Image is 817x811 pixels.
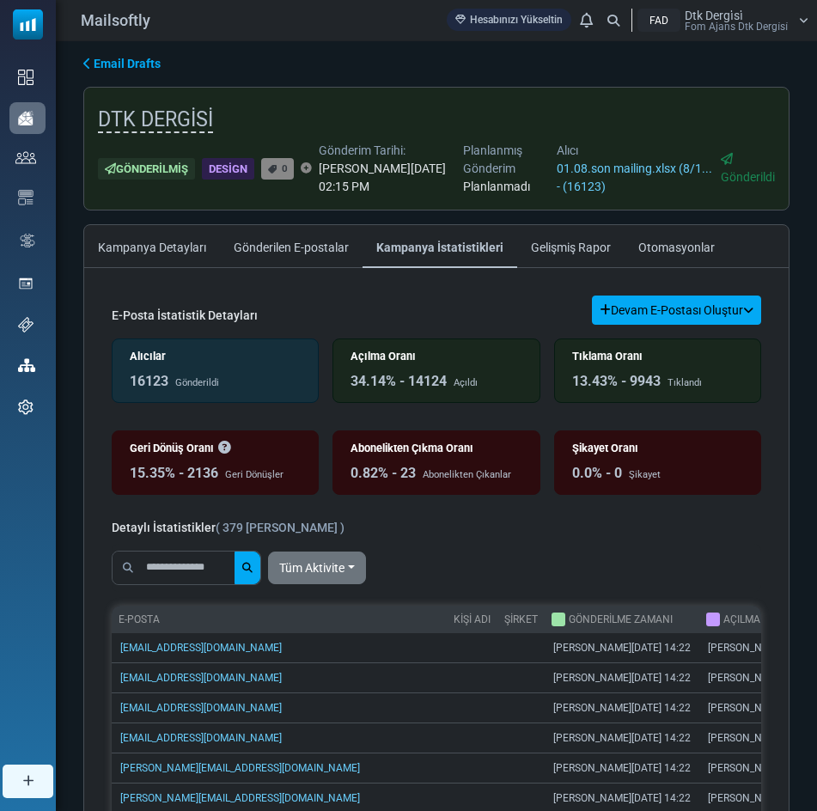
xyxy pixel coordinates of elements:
[130,371,168,392] div: 16123
[572,371,661,392] div: 13.43% - 9943
[268,552,366,584] a: Tüm Aktivite
[119,613,160,625] a: E-posta
[668,376,702,391] div: Tıklandı
[18,276,34,291] img: landing_pages.svg
[18,111,34,125] img: campaigns-icon-active.png
[363,225,517,268] a: Kampanya İstatistikleri
[98,107,213,133] span: DTK DERGİSİ
[261,158,294,180] a: 0
[454,376,478,391] div: Açıldı
[517,225,625,268] a: Gelişmiş Rapor
[625,225,729,268] a: Otomasyonlar
[629,468,661,483] div: Şikayet
[319,142,456,160] div: Gönderim Tarihi:
[112,307,258,325] div: E-Posta İstatistik Detayları
[447,9,571,31] a: Hesabınızı Yükseltin
[130,440,301,456] div: Geri Dönüş Oranı
[120,732,282,744] a: [EMAIL_ADDRESS][DOMAIN_NAME]
[351,440,521,456] div: Abonelikten Çıkma Oranı
[557,162,712,193] a: 01.08.son mailing.xlsx (8/1... - (16123)
[572,440,743,456] div: Şikayet Oranı
[130,348,301,364] div: Alıcılar
[545,662,699,692] td: [PERSON_NAME][DATE] 14:22
[721,170,775,184] span: Gönderildi
[18,70,34,85] img: dashboard-icon.svg
[218,442,230,454] i: Bir e-posta alıcısına ulaşamadığında geri döner. Bu, dolu bir gelen kutusu nedeniyle geçici olara...
[637,9,808,32] a: FAD Dtk Dergi̇si̇ Fom Ajans Dtk Dergi̇si̇
[545,633,699,663] td: [PERSON_NAME][DATE] 14:22
[351,463,416,484] div: 0.82% - 23
[98,158,195,180] div: Gönderilmiş
[685,21,788,32] span: Fom Ajans Dtk Dergi̇si̇
[13,9,43,40] img: mailsoftly_icon_blue_white.svg
[557,142,714,160] div: Alıcı
[202,158,254,180] div: Design
[545,692,699,723] td: [PERSON_NAME][DATE] 14:22
[319,160,456,196] div: [PERSON_NAME][DATE] 02:15 PM
[130,463,218,484] div: 15.35% - 2136
[592,296,761,325] button: Devam E-Postası Oluştur
[120,672,282,684] a: [EMAIL_ADDRESS][DOMAIN_NAME]
[220,225,363,268] a: Gönderilen E-postalar
[463,142,550,178] div: Planlanmış Gönderim
[18,190,34,205] img: email-templates-icon.svg
[120,792,360,804] a: [PERSON_NAME][EMAIL_ADDRESS][DOMAIN_NAME]
[723,613,802,625] a: Açılma Zamanı
[685,9,743,21] span: Dtk Dergi̇si̇
[94,57,161,70] span: translation missing: tr.ms_sidebar.email_drafts
[112,519,344,537] div: Detaylı İstatistikler
[504,613,538,625] a: Şirket
[18,231,37,251] img: workflow.svg
[572,463,622,484] div: 0.0% - 0
[463,180,530,193] span: Planlanmadı
[545,753,699,783] td: [PERSON_NAME][DATE] 14:22
[351,348,521,364] div: Açılma Oranı
[216,521,344,534] span: ( 379 [PERSON_NAME] )
[120,762,360,774] a: [PERSON_NAME][EMAIL_ADDRESS][DOMAIN_NAME]
[351,371,447,392] div: 34.14% - 14124
[18,399,34,415] img: settings-icon.svg
[423,468,511,483] div: Abonelikten Çıkanlar
[120,642,282,654] a: [EMAIL_ADDRESS][DOMAIN_NAME]
[572,348,743,364] div: Tıklama Oranı
[282,162,288,174] span: 0
[15,151,36,163] img: contacts-icon.svg
[175,376,219,391] div: Gönderildi
[18,317,34,332] img: support-icon.svg
[454,613,491,625] a: Kişi Adı
[83,55,161,73] a: Email Drafts
[225,468,284,483] div: Geri Dönüşler
[81,9,150,32] span: Mailsoftly
[637,9,680,32] div: FAD
[120,702,282,714] a: [EMAIL_ADDRESS][DOMAIN_NAME]
[569,613,673,625] a: Gönderilme Zamanı
[84,225,220,268] a: Kampanya Detayları
[545,723,699,753] td: [PERSON_NAME][DATE] 14:22
[301,163,312,174] a: Etiket Ekle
